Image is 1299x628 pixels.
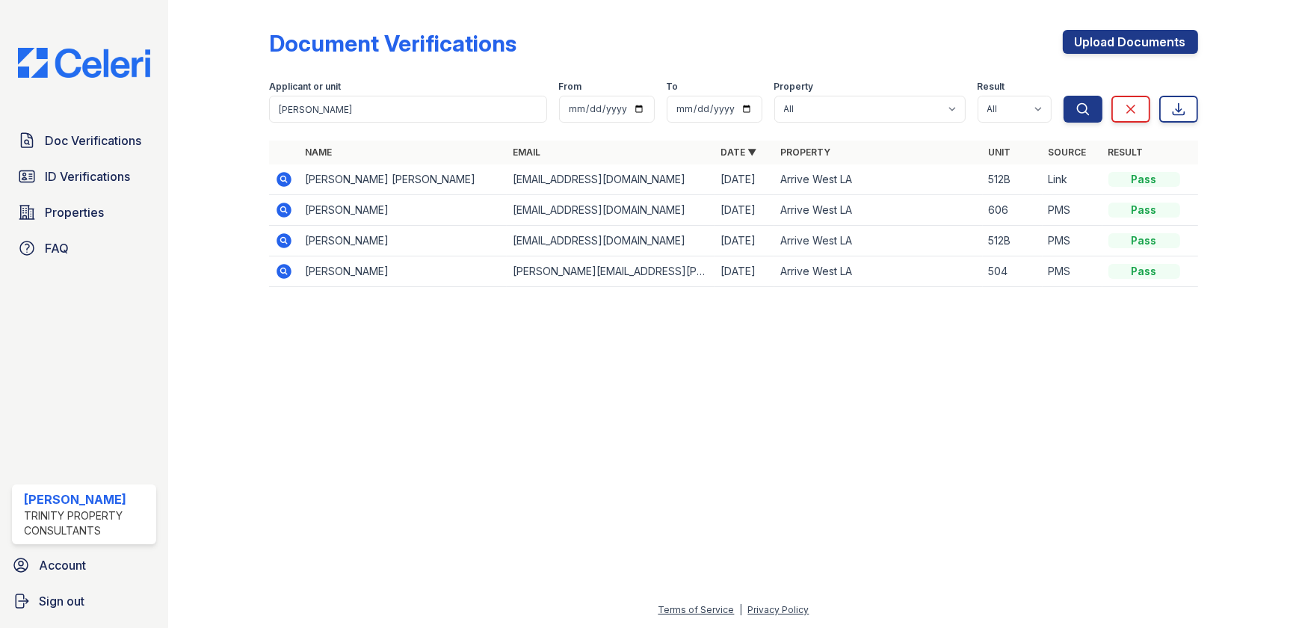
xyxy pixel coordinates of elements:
label: Result [978,81,1005,93]
div: [PERSON_NAME] [24,490,150,508]
a: Property [780,147,830,158]
td: [PERSON_NAME] [PERSON_NAME] [299,164,507,195]
td: PMS [1043,226,1102,256]
div: | [739,604,742,615]
a: ID Verifications [12,161,156,191]
td: [PERSON_NAME] [299,195,507,226]
a: FAQ [12,233,156,263]
div: Trinity Property Consultants [24,508,150,538]
span: ID Verifications [45,167,130,185]
a: Source [1049,147,1087,158]
label: From [559,81,582,93]
td: [DATE] [715,164,774,195]
td: PMS [1043,256,1102,287]
span: Account [39,556,86,574]
td: 606 [983,195,1043,226]
span: Properties [45,203,104,221]
span: Sign out [39,592,84,610]
a: Upload Documents [1063,30,1198,54]
div: Document Verifications [269,30,516,57]
a: Unit [989,147,1011,158]
td: Arrive West LA [774,164,982,195]
td: [EMAIL_ADDRESS][DOMAIN_NAME] [507,164,715,195]
a: Properties [12,197,156,227]
a: Sign out [6,586,162,616]
td: Arrive West LA [774,256,982,287]
td: 504 [983,256,1043,287]
a: Account [6,550,162,580]
div: Pass [1108,172,1180,187]
label: Property [774,81,814,93]
a: Name [305,147,332,158]
td: [DATE] [715,256,774,287]
td: [EMAIL_ADDRESS][DOMAIN_NAME] [507,195,715,226]
a: Email [513,147,540,158]
td: 512B [983,164,1043,195]
img: CE_Logo_Blue-a8612792a0a2168367f1c8372b55b34899dd931a85d93a1a3d3e32e68fde9ad4.png [6,48,162,78]
div: Pass [1108,264,1180,279]
div: Pass [1108,203,1180,218]
a: Date ▼ [721,147,756,158]
div: Pass [1108,233,1180,248]
input: Search by name, email, or unit number [269,96,546,123]
span: Doc Verifications [45,132,141,150]
td: [EMAIL_ADDRESS][DOMAIN_NAME] [507,226,715,256]
td: Arrive West LA [774,226,982,256]
span: FAQ [45,239,69,257]
td: [DATE] [715,226,774,256]
td: 512B [983,226,1043,256]
a: Terms of Service [658,604,734,615]
td: Link [1043,164,1102,195]
a: Doc Verifications [12,126,156,156]
label: To [667,81,679,93]
td: [PERSON_NAME] [299,256,507,287]
td: [PERSON_NAME] [299,226,507,256]
td: [DATE] [715,195,774,226]
td: Arrive West LA [774,195,982,226]
label: Applicant or unit [269,81,341,93]
a: Privacy Policy [747,604,809,615]
a: Result [1108,147,1144,158]
td: [PERSON_NAME][EMAIL_ADDRESS][PERSON_NAME][DOMAIN_NAME] [507,256,715,287]
td: PMS [1043,195,1102,226]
